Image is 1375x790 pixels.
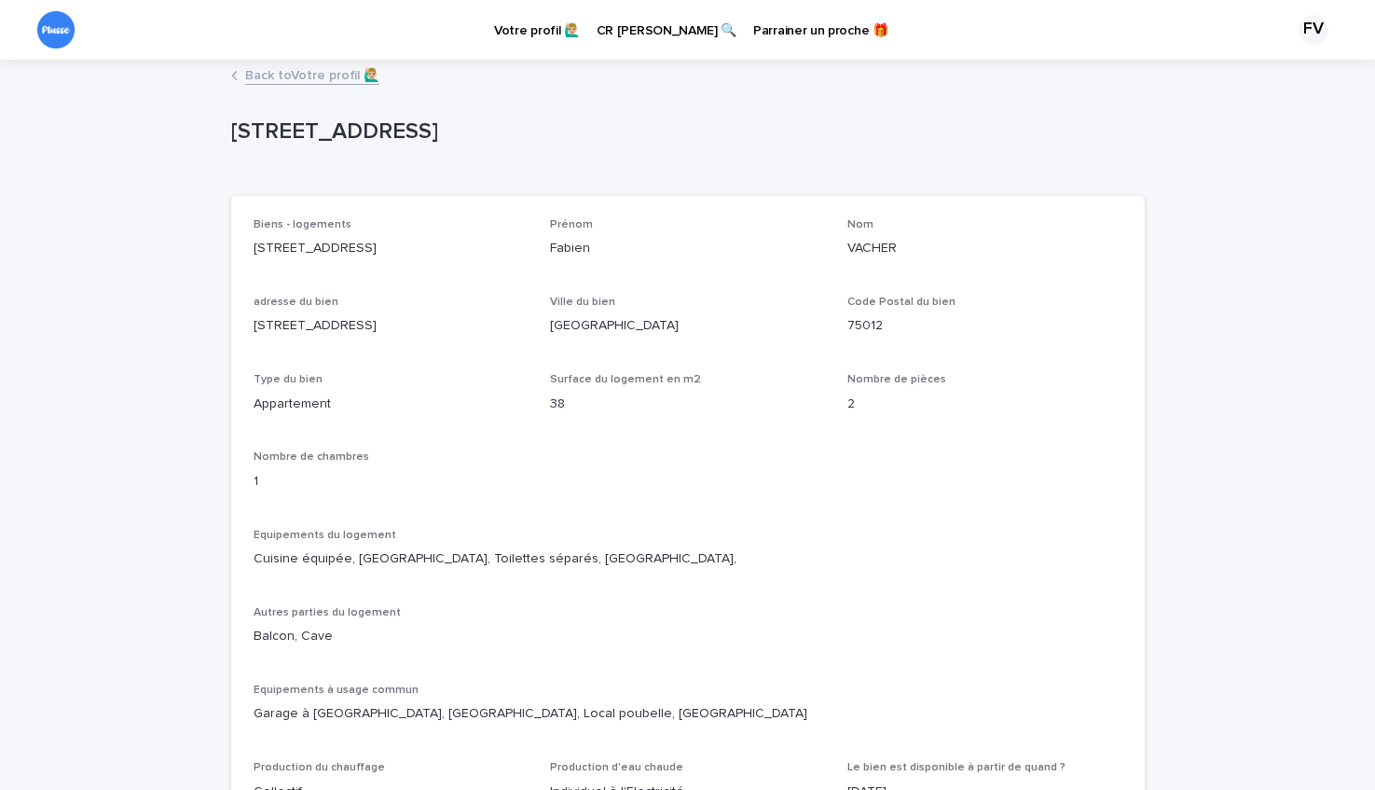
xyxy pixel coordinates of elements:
span: Autres parties du logement [254,607,401,618]
span: Nom [847,219,873,230]
p: [STREET_ADDRESS] [254,239,529,258]
span: Equipements du logement [254,530,396,541]
p: [STREET_ADDRESS] [254,316,529,336]
p: [GEOGRAPHIC_DATA] [550,316,825,336]
span: Prénom [550,219,593,230]
span: Ville du bien [550,297,615,308]
p: 1 [254,472,529,492]
a: Back toVotre profil 🙋🏼‍♂️ [245,63,379,85]
div: FV [1299,15,1328,45]
span: Type du bien [254,374,323,385]
p: Appartement [254,395,529,414]
p: Cuisine équipée, [GEOGRAPHIC_DATA], Toilettes séparés, [GEOGRAPHIC_DATA], [254,549,1122,569]
p: Balcon, Cave [254,627,1122,646]
span: Biens - logements [254,219,351,230]
span: Le bien est disponible à partir de quand ? [847,762,1066,773]
span: Surface du logement en m2 [550,374,701,385]
span: Equipements à usage commun [254,685,419,696]
span: adresse du bien [254,297,338,308]
p: Garage à [GEOGRAPHIC_DATA], [GEOGRAPHIC_DATA], Local poubelle, [GEOGRAPHIC_DATA] [254,704,1122,724]
p: 38 [550,395,825,414]
p: [STREET_ADDRESS] [231,118,1137,146]
p: Fabien [550,239,825,258]
span: Nombre de chambres [254,451,369,463]
span: Code Postal du bien [847,297,956,308]
p: 2 [847,395,1122,414]
span: Production d'eau chaude [550,762,683,773]
img: ikanw4mtTZ62gj712f5C [37,11,75,49]
span: Nombre de pièces [847,374,946,385]
p: 75012 [847,316,1122,336]
p: VACHER [847,239,1122,258]
span: Production du chauffage [254,762,385,773]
